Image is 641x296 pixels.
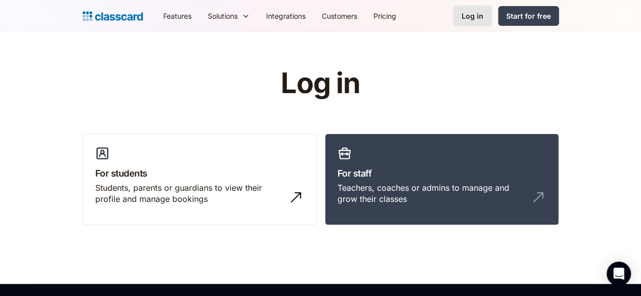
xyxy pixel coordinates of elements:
[337,182,526,205] div: Teachers, coaches or admins to manage and grow their classes
[208,11,238,21] div: Solutions
[95,182,284,205] div: Students, parents or guardians to view their profile and manage bookings
[155,5,200,27] a: Features
[498,6,559,26] a: Start for free
[95,166,304,180] h3: For students
[453,6,492,26] a: Log in
[607,262,631,286] div: Open Intercom Messenger
[200,5,258,27] div: Solutions
[314,5,365,27] a: Customers
[258,5,314,27] a: Integrations
[337,166,546,180] h3: For staff
[160,68,481,99] h1: Log in
[325,134,559,226] a: For staffTeachers, coaches or admins to manage and grow their classes
[462,11,483,21] div: Log in
[506,11,551,21] div: Start for free
[83,134,317,226] a: For studentsStudents, parents or guardians to view their profile and manage bookings
[83,9,143,23] a: Logo
[365,5,404,27] a: Pricing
